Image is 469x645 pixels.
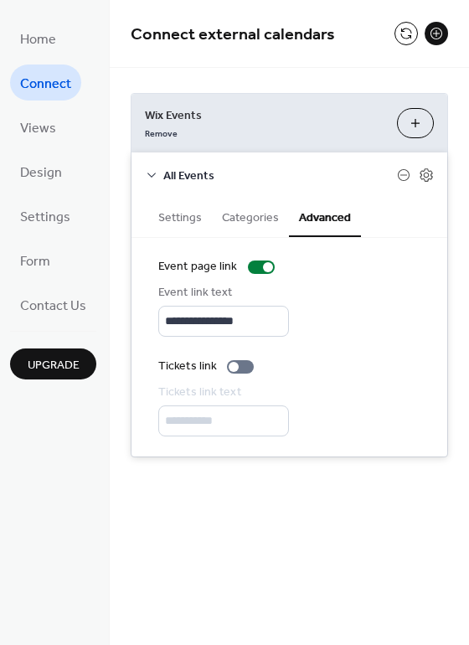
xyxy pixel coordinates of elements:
button: Settings [148,197,212,235]
button: Advanced [289,197,361,237]
span: Home [20,27,56,53]
span: Design [20,160,62,186]
a: Home [10,20,66,56]
span: Remove [145,128,178,140]
div: Event link text [158,284,286,302]
span: Views [20,116,56,142]
button: Upgrade [10,348,96,379]
span: Contact Us [20,293,86,319]
a: Design [10,153,72,189]
a: Connect [10,64,81,101]
span: Form [20,249,50,275]
div: Tickets link [158,358,217,375]
a: Settings [10,198,80,234]
button: Categories [212,197,289,235]
span: Upgrade [28,357,80,374]
span: Wix Events [145,107,384,125]
span: All Events [163,168,397,185]
a: Form [10,242,60,278]
a: Contact Us [10,286,96,322]
div: Event page link [158,258,238,276]
a: Views [10,109,66,145]
span: Connect [20,71,71,97]
span: Connect external calendars [131,18,335,51]
span: Settings [20,204,70,230]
